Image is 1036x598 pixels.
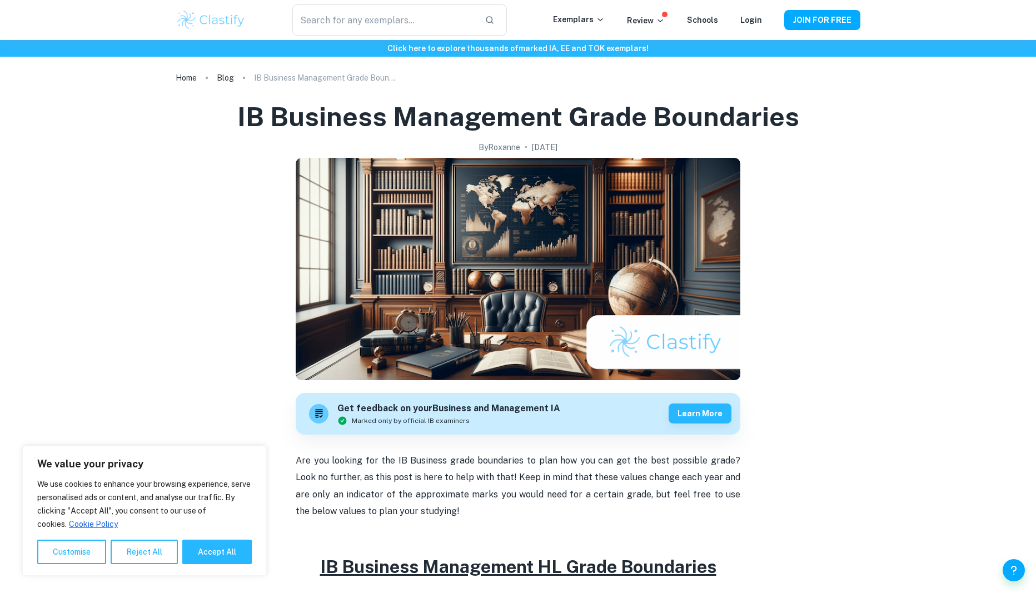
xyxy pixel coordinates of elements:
a: Schools [687,16,718,24]
img: IB Business Management Grade Boundaries cover image [296,158,740,380]
img: Clastify logo [176,9,246,31]
button: Help and Feedback [1003,559,1025,581]
button: Accept All [182,540,252,564]
h1: IB Business Management Grade Boundaries [237,99,799,134]
input: Search for any exemplars... [292,4,476,36]
p: • [525,141,527,153]
div: We value your privacy [22,446,267,576]
span: Marked only by official IB examiners [352,416,470,426]
a: Login [740,16,762,24]
h2: By Roxanne [479,141,520,153]
a: Cookie Policy [68,519,118,529]
button: Reject All [111,540,178,564]
button: JOIN FOR FREE [784,10,860,30]
p: Review [627,14,665,27]
a: Blog [217,70,234,86]
p: Are you looking for the IB Business grade boundaries to plan how you can get the best possible gr... [296,452,740,520]
h2: [DATE] [532,141,557,153]
p: We use cookies to enhance your browsing experience, serve personalised ads or content, and analys... [37,477,252,531]
p: IB Business Management Grade Boundaries [254,72,399,84]
a: Get feedback on yourBusiness and Management IAMarked only by official IB examinersLearn more [296,393,740,435]
u: IB Business Management HL Grade Boundaries [320,556,716,577]
p: Exemplars [553,13,605,26]
h6: Click here to explore thousands of marked IA, EE and TOK exemplars ! [2,42,1034,54]
button: Customise [37,540,106,564]
h6: Get feedback on your Business and Management IA [337,402,560,416]
p: We value your privacy [37,457,252,471]
button: Learn more [669,403,731,423]
a: Home [176,70,197,86]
